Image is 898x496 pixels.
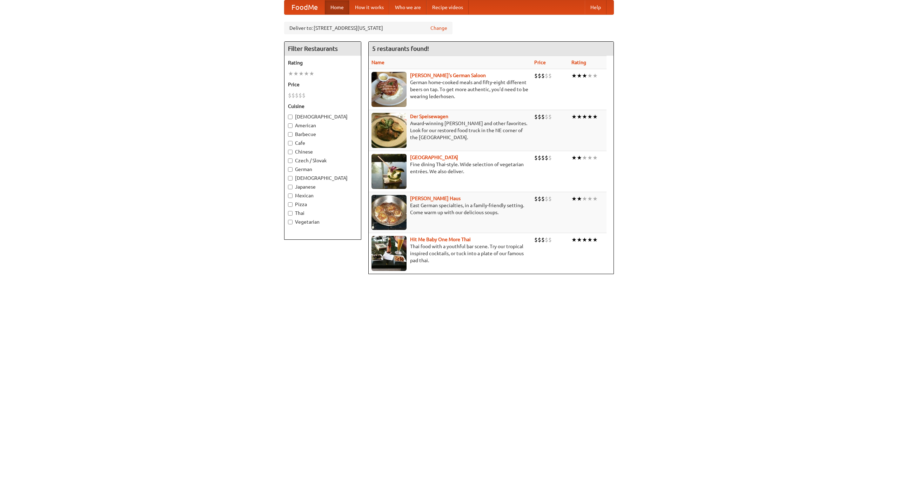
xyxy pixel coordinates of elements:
li: ★ [577,154,582,162]
input: [DEMOGRAPHIC_DATA] [288,115,293,119]
a: Der Speisewagen [410,114,448,119]
label: Pizza [288,201,357,208]
li: $ [545,195,548,203]
li: ★ [571,72,577,80]
li: ★ [587,154,592,162]
input: [DEMOGRAPHIC_DATA] [288,176,293,181]
li: $ [534,154,538,162]
img: babythai.jpg [371,236,407,271]
b: Hit Me Baby One More Thai [410,237,471,242]
li: $ [534,72,538,80]
li: $ [538,236,541,244]
li: $ [548,154,552,162]
a: Rating [571,60,586,65]
li: $ [545,154,548,162]
li: $ [541,195,545,203]
input: Japanese [288,185,293,189]
p: East German specialties, in a family-friendly setting. Come warm up with our delicious soups. [371,202,529,216]
li: $ [541,154,545,162]
label: American [288,122,357,129]
p: Thai food with a youthful bar scene. Try our tropical inspired cocktails, or tuck into a plate of... [371,243,529,264]
input: Czech / Slovak [288,158,293,163]
a: Change [430,25,447,32]
li: $ [548,195,552,203]
li: ★ [299,70,304,77]
li: ★ [577,195,582,203]
li: ★ [587,72,592,80]
li: $ [295,91,299,99]
label: Barbecue [288,131,357,138]
p: Award-winning [PERSON_NAME] and other favorites. Look for our restored food truck in the NE corne... [371,120,529,141]
label: Thai [288,210,357,217]
li: $ [291,91,295,99]
a: Help [585,0,607,14]
div: Deliver to: [STREET_ADDRESS][US_STATE] [284,22,453,34]
input: Chinese [288,150,293,154]
li: ★ [309,70,314,77]
b: [PERSON_NAME] Haus [410,196,461,201]
li: ★ [571,236,577,244]
li: ★ [571,113,577,121]
li: $ [299,91,302,99]
li: $ [545,236,548,244]
ng-pluralize: 5 restaurants found! [372,45,429,52]
li: ★ [582,236,587,244]
li: $ [541,236,545,244]
li: ★ [592,236,598,244]
img: kohlhaus.jpg [371,195,407,230]
li: ★ [592,72,598,80]
label: Japanese [288,183,357,190]
a: Recipe videos [427,0,469,14]
li: ★ [592,195,598,203]
label: German [288,166,357,173]
li: $ [548,236,552,244]
input: Vegetarian [288,220,293,224]
h5: Cuisine [288,103,357,110]
li: ★ [582,154,587,162]
img: satay.jpg [371,154,407,189]
li: $ [288,91,291,99]
li: ★ [304,70,309,77]
h4: Filter Restaurants [284,42,361,56]
input: Barbecue [288,132,293,137]
li: $ [538,195,541,203]
label: Cafe [288,140,357,147]
li: ★ [577,113,582,121]
label: [DEMOGRAPHIC_DATA] [288,175,357,182]
h5: Rating [288,59,357,66]
a: Name [371,60,384,65]
li: $ [534,113,538,121]
img: speisewagen.jpg [371,113,407,148]
li: $ [534,195,538,203]
li: $ [538,154,541,162]
li: ★ [582,195,587,203]
label: Mexican [288,192,357,199]
a: [GEOGRAPHIC_DATA] [410,155,458,160]
li: $ [302,91,306,99]
li: ★ [293,70,299,77]
input: Pizza [288,202,293,207]
li: $ [545,113,548,121]
h5: Price [288,81,357,88]
li: ★ [577,236,582,244]
a: How it works [349,0,389,14]
label: Chinese [288,148,357,155]
input: German [288,167,293,172]
li: ★ [582,72,587,80]
li: $ [538,113,541,121]
li: $ [541,113,545,121]
p: German home-cooked meals and fifty-eight different beers on tap. To get more authentic, you'd nee... [371,79,529,100]
a: FoodMe [284,0,325,14]
li: ★ [288,70,293,77]
li: ★ [577,72,582,80]
li: ★ [587,236,592,244]
li: $ [548,72,552,80]
a: [PERSON_NAME]'s German Saloon [410,73,486,78]
li: $ [548,113,552,121]
li: ★ [592,113,598,121]
li: ★ [587,195,592,203]
li: $ [545,72,548,80]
